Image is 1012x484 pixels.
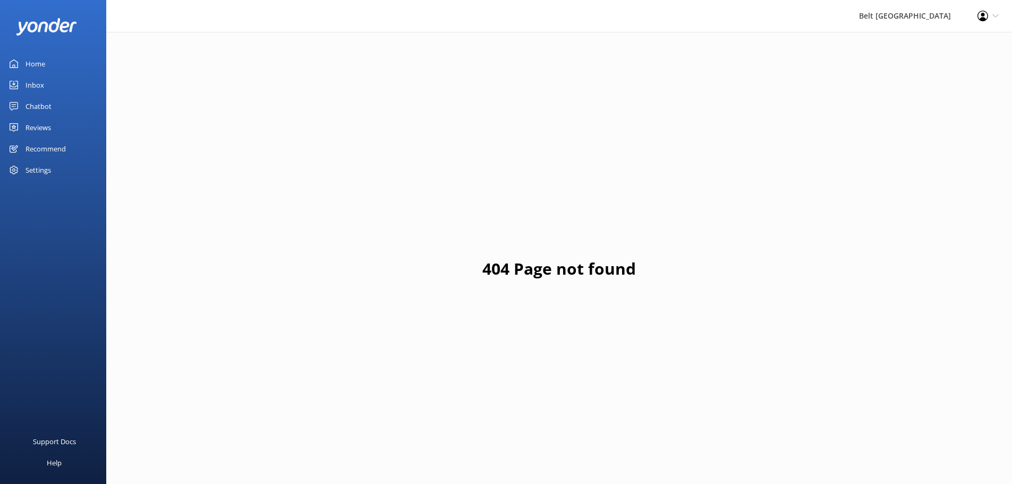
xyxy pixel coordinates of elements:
[482,256,636,282] h1: 404 Page not found
[25,138,66,159] div: Recommend
[25,74,44,96] div: Inbox
[47,452,62,473] div: Help
[16,18,77,36] img: yonder-white-logo.png
[25,117,51,138] div: Reviews
[25,96,52,117] div: Chatbot
[33,431,76,452] div: Support Docs
[25,159,51,181] div: Settings
[25,53,45,74] div: Home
